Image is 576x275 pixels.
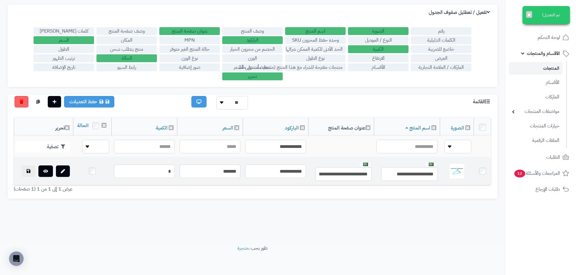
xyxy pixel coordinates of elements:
label: خاضع للضريبة [411,45,471,53]
a: لوحة التحكم [509,30,572,45]
label: نوع الطول [285,54,346,62]
h3: القائمة [473,99,491,105]
label: منتج يتطلب شحن [96,45,157,53]
label: رقم [411,27,471,35]
label: وصف المنتج [222,27,283,35]
label: الحالة [96,54,157,62]
span: المراجعات والأسئلة [514,169,560,177]
label: حالة المنتج الغير متوفر [159,45,220,53]
label: MPN [159,36,220,44]
label: وصف صفحة المنتج [96,27,157,35]
a: الملفات الرقمية [509,134,562,147]
label: منتجات مقترحة للشراء مع هذا المنتج (منتجات تُشترى معًا) [285,63,346,71]
label: الأقسام [348,63,408,71]
a: حفظ التعديلات [64,96,114,107]
a: الأقسام [509,76,562,89]
label: الارتفاع [348,54,408,62]
label: الكلمات الدليلية [411,36,471,44]
label: الطول [34,45,94,53]
span: الطلبات [546,153,560,161]
a: المنتجات [509,62,562,75]
label: النوع / الموديل [348,36,408,44]
a: خيارات المنتجات [509,120,562,133]
div: تم التعديل! [522,6,570,24]
img: العربية [363,163,368,166]
label: وحده حفظ المخزون SKU [285,36,346,44]
span: الأقسام والمنتجات [527,49,560,58]
label: المكان [96,36,157,44]
label: تخفيضات على السعر [222,63,283,71]
label: السعر [34,36,94,44]
a: مواصفات المنتجات [509,105,562,118]
label: ترتيب الظهور [34,54,94,62]
label: الماركات / العلامة التجارية [411,63,471,71]
th: عنوان صفحة المنتج [308,118,374,136]
label: رابط السيو [96,63,157,71]
span: 12 [514,170,525,177]
label: الوزن [222,54,283,62]
h3: تفعيل / تعطليل صفوف الجدول [429,10,491,15]
a: الطلبات [509,150,572,165]
label: الخصم من مخزون الخيار [222,45,283,53]
a: السعر [223,124,233,132]
span: لوحة التحكم [538,33,560,42]
label: العرض [411,54,471,62]
label: الصورة [348,27,408,35]
a: الكمية [156,124,168,132]
div: Open Intercom Messenger [9,251,24,266]
th: تحرير [14,118,73,136]
a: طلبات الإرجاع [509,182,572,197]
label: تحرير [222,72,283,80]
a: المراجعات والأسئلة12 [509,166,572,181]
label: تاريخ الإضافة [34,63,94,71]
label: الحد الأدنى للكمية الممكن شرائها [285,45,346,53]
button: × [526,11,532,18]
div: عرض 1 إلى 1 من 1 (1 صفحات) [9,186,252,193]
a: الماركات [509,91,562,104]
label: كلمات [PERSON_NAME] [34,27,94,35]
img: العربية [429,163,434,166]
label: صور إضافية [159,63,220,71]
label: الباركود [222,36,283,44]
span: طلبات الإرجاع [535,185,560,193]
a: متجرة [237,245,248,252]
a: الصورة [451,124,464,132]
label: عنوان صفحة المنتج [159,27,220,35]
a: اسم المنتج [405,124,430,132]
label: اسم المنتج [285,27,346,35]
a: الباركود [285,124,299,132]
button: تصفية [15,141,70,152]
label: الكمية [348,45,408,53]
label: نوع الوزن [159,54,220,62]
a: الحالة [77,122,89,129]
